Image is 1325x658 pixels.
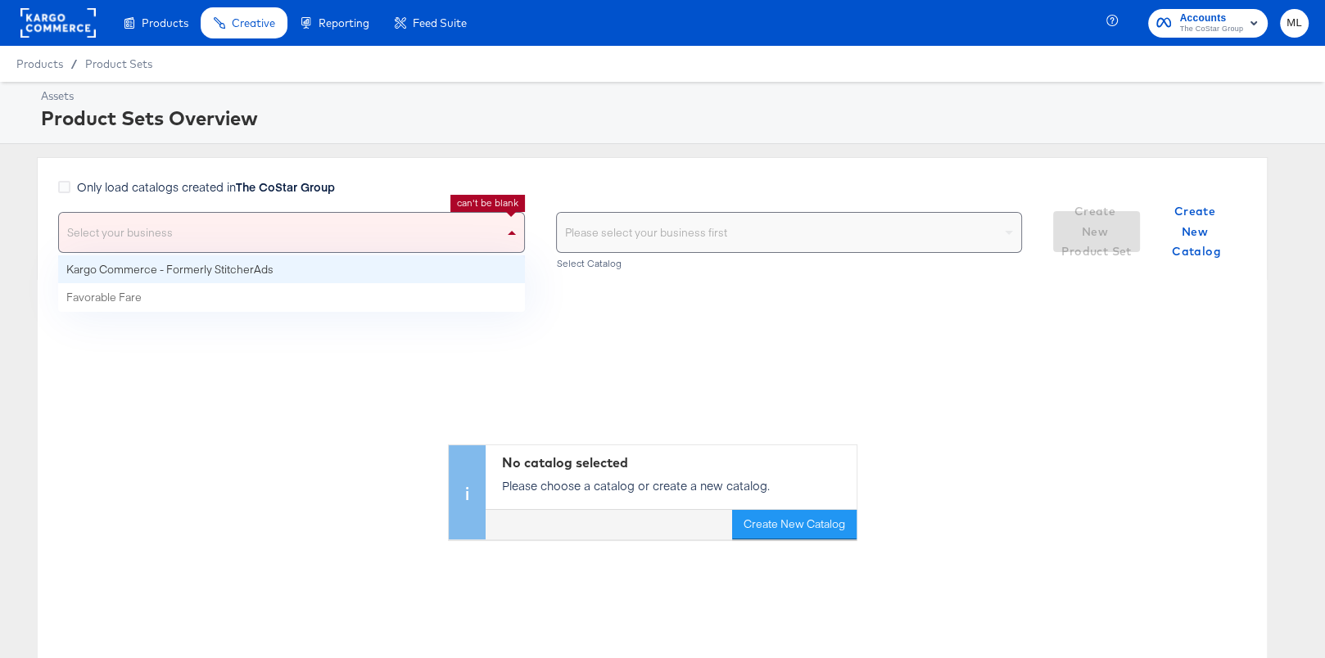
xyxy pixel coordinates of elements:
div: Select your business [59,213,524,252]
div: Select Catalog [556,258,1023,269]
div: Kargo Commerce - Formerly StitcherAds [66,262,517,277]
button: Create New Catalog [1153,211,1240,252]
span: Accounts [1179,10,1243,27]
span: Creative [232,16,275,29]
div: Assets [41,88,1305,104]
button: ML [1280,9,1309,38]
a: Product Sets [85,57,152,70]
button: AccountsThe CoStar Group [1148,9,1268,38]
span: ML [1287,14,1302,33]
div: Favorable Fare [66,290,517,305]
button: Create New Catalog [732,510,857,539]
span: The CoStar Group [1179,23,1243,36]
div: Please select your business first [557,213,1022,252]
div: Product Sets Overview [41,104,1305,132]
li: can't be blank [457,196,518,210]
span: Products [16,57,63,70]
span: Feed Suite [413,16,467,29]
span: / [63,57,85,70]
span: Products [142,16,188,29]
span: Only load catalogs created in [77,178,335,195]
div: No catalog selected [502,453,848,472]
span: Create New Catalog [1160,201,1233,262]
div: Favorable Fare [58,283,525,312]
strong: The CoStar Group [236,178,335,195]
span: Reporting [319,16,369,29]
div: Kargo Commerce - Formerly StitcherAds [58,255,525,284]
p: Please choose a catalog or create a new catalog. [502,477,848,493]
